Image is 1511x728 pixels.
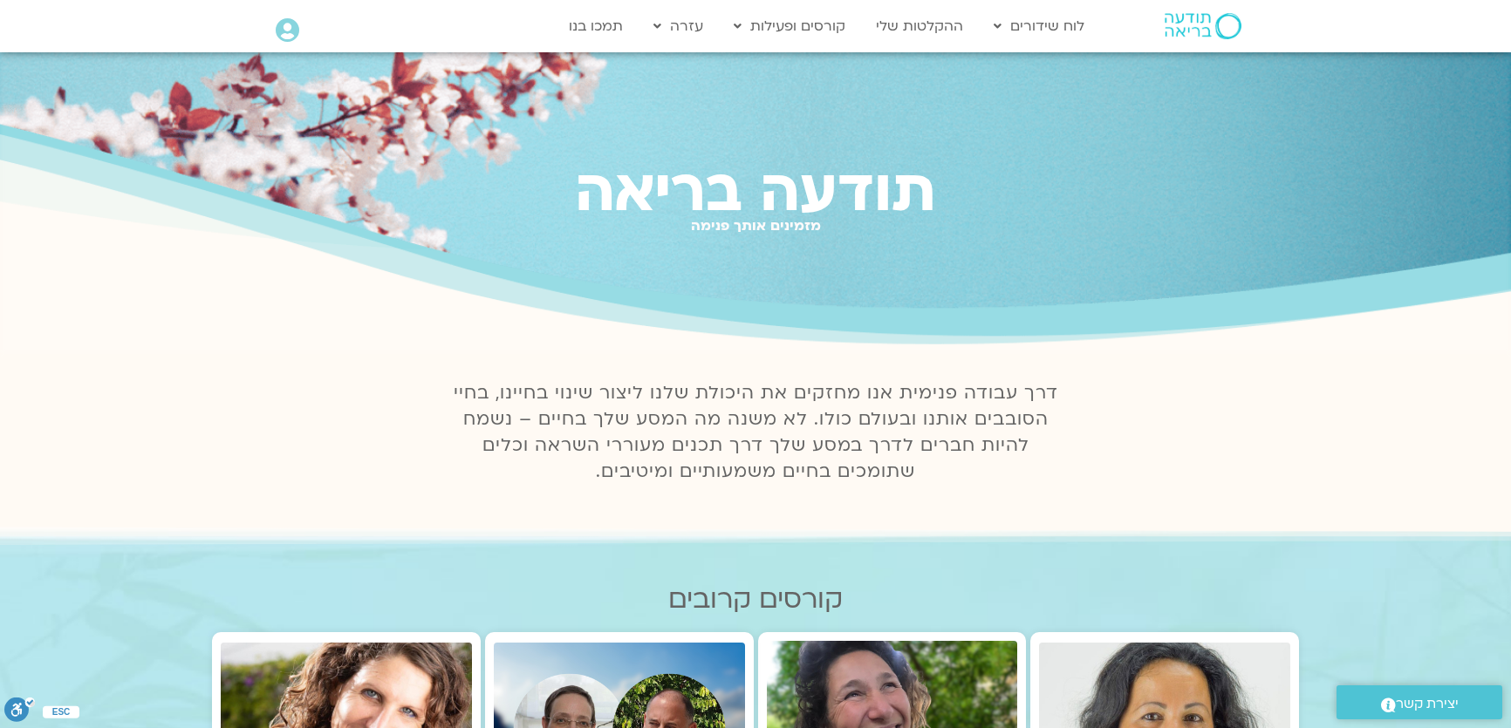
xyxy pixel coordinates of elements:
[985,10,1093,43] a: לוח שידורים
[443,380,1068,485] p: דרך עבודה פנימית אנו מחזקים את היכולת שלנו ליצור שינוי בחיינו, בחיי הסובבים אותנו ובעולם כולו. לא...
[1396,692,1459,716] span: יצירת קשר
[560,10,632,43] a: תמכו בנו
[212,584,1299,615] h2: קורסים קרובים
[725,10,854,43] a: קורסים ופעילות
[1165,13,1241,39] img: תודעה בריאה
[645,10,712,43] a: עזרה
[1337,685,1502,719] a: יצירת קשר
[867,10,972,43] a: ההקלטות שלי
